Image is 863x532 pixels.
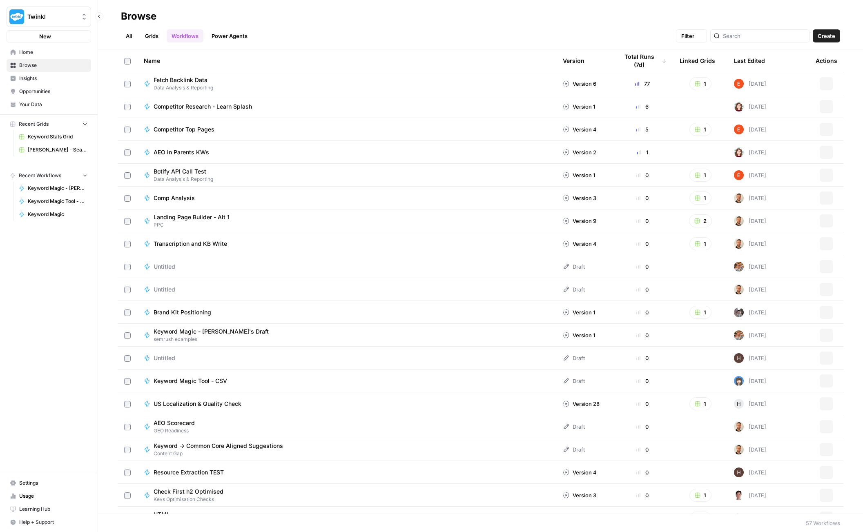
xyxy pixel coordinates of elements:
div: Version 4 [563,240,597,248]
a: Opportunities [7,85,91,98]
img: a2mlt6f1nb2jhzcjxsuraj5rj4vi [734,307,744,317]
img: 3gvzbppwfisvml0x668cj17z7zh7 [734,262,744,272]
span: Keyword Magic Tool - CSV [154,377,227,385]
div: 0 [618,445,667,454]
img: 8y9pl6iujm21he1dbx14kgzmrglr [734,125,744,134]
div: Browse [121,10,156,23]
span: Keyword Magic - [PERSON_NAME]'s Draft [28,185,87,192]
div: Draft [563,285,585,294]
input: Search [723,32,806,40]
span: Help + Support [19,519,87,526]
img: Twinkl Logo [9,9,24,24]
a: Power Agents [207,29,252,42]
button: Recent Workflows [7,169,91,182]
a: Untitled [144,263,550,271]
span: AEO Scorecard [154,419,195,427]
span: Botify API Call Test [154,167,207,176]
div: Version [563,49,584,72]
div: Version 28 [563,400,600,408]
a: Your Data [7,98,91,111]
div: [DATE] [734,262,766,272]
span: Check First h2 Optimised [154,487,223,496]
img: 0t9clbwsleue4ene8ofzoko46kvx [734,102,744,111]
span: Insights [19,75,87,82]
a: Check First h2 OptimisedKevs Optimisation Checks [144,487,550,503]
span: Recent Workflows [19,172,61,179]
img: ggqkytmprpadj6gr8422u7b6ymfp [734,239,744,249]
a: Resource Extraction TEST [144,468,550,476]
div: 77 [618,80,667,88]
a: Settings [7,476,91,490]
a: Competitor Research - Learn Splash [144,102,550,111]
div: Version 1 [563,171,595,179]
span: Competitor Research - Learn Splash [154,102,252,111]
a: Fetch Backlink DataData Analysis & Reporting [144,76,550,91]
span: Competitor Top Pages [154,125,214,134]
a: Competitor Top Pages [144,125,550,134]
a: Keyword Magic [15,208,91,221]
a: Keyword Magic Tool - CSV [15,195,91,208]
span: Keyword Magic - [PERSON_NAME]'s Draft [154,327,269,336]
div: 0 [618,171,667,179]
div: [DATE] [734,445,766,454]
div: [DATE] [734,307,766,317]
div: [DATE] [734,353,766,363]
div: [DATE] [734,193,766,203]
a: Keyword -> Common Core Aligned SuggestionsContent Gap [144,442,550,457]
span: PPC [154,221,236,229]
a: All [121,29,137,42]
div: Draft [563,354,585,362]
div: 57 Workflows [806,519,840,527]
div: Draft [563,377,585,385]
span: Home [19,49,87,56]
span: Fetch Backlink Data [154,76,207,84]
div: 0 [618,308,667,316]
div: 0 [618,468,667,476]
img: 3gvzbppwfisvml0x668cj17z7zh7 [734,330,744,340]
span: Transcription and KB Write [154,240,227,248]
a: Transcription and KB Write [144,240,550,248]
div: 0 [618,491,667,499]
div: 0 [618,377,667,385]
div: Version 4 [563,125,597,134]
img: ggqkytmprpadj6gr8422u7b6ymfp [734,422,744,432]
img: ggqkytmprpadj6gr8422u7b6ymfp [734,445,744,454]
button: 1 [689,489,711,502]
span: New [39,32,51,40]
div: [DATE] [734,170,766,180]
div: 0 [618,263,667,271]
span: Filter [681,32,694,40]
span: Recent Grids [19,120,49,128]
a: Browse [7,59,91,72]
button: Filter [676,29,707,42]
span: Learning Hub [19,505,87,513]
div: [DATE] [734,285,766,294]
span: Browse [19,62,87,69]
button: Workspace: Twinkl [7,7,91,27]
span: semrush examples [154,336,275,343]
div: [DATE] [734,147,766,157]
img: 436bim7ufhw3ohwxraeybzubrpb8 [734,467,744,477]
button: Help + Support [7,516,91,529]
a: Keyword Stats Grid [15,130,91,143]
div: Total Runs (7d) [618,49,667,72]
a: Untitled [144,354,550,362]
img: ggqkytmprpadj6gr8422u7b6ymfp [734,193,744,203]
a: AEO in Parents KWs [144,148,550,156]
span: Twinkl [27,13,77,21]
div: 5 [618,125,667,134]
a: Learning Hub [7,503,91,516]
span: Your Data [19,101,87,108]
span: Brand Kit Positioning [154,308,211,316]
a: US Localization & Quality Check [144,400,550,408]
div: [DATE] [734,490,766,500]
a: Brand Kit Positioning [144,308,550,316]
img: a2mlt6f1nb2jhzcjxsuraj5rj4vi [734,513,744,523]
div: 1 [618,148,667,156]
span: AEO in Parents KWs [154,148,209,156]
a: Home [7,46,91,59]
span: Keyword -> Common Core Aligned Suggestions [154,442,283,450]
a: Landing Page Builder - Alt 1PPC [144,213,550,229]
img: b65sxp8wo9gq7o48wcjghdpjk03q [734,376,744,386]
div: Draft [563,445,585,454]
